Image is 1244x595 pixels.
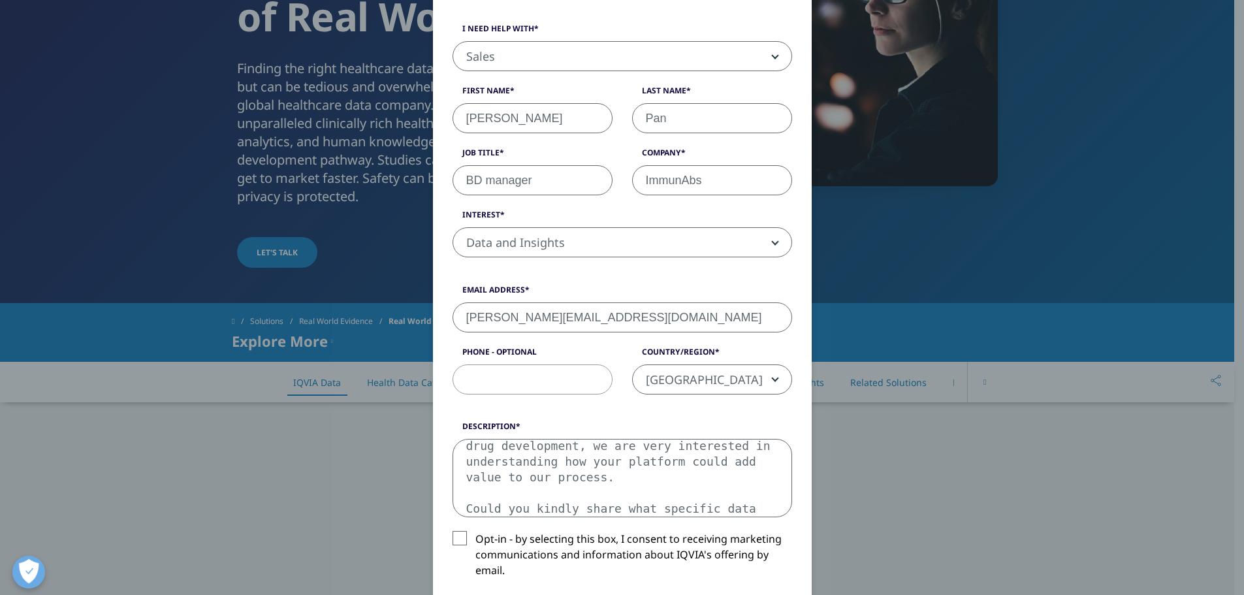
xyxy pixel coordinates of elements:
label: First Name [453,85,613,103]
span: Data and Insights [453,227,792,257]
label: Email Address [453,284,792,302]
span: Sales [453,41,792,71]
span: Sales [453,42,791,72]
button: Open Preferences [12,556,45,588]
label: Job Title [453,147,613,165]
label: I need help with [453,23,792,41]
label: Country/Region [632,346,792,364]
span: Data and Insights [453,228,791,258]
label: Interest [453,209,792,227]
label: Opt-in - by selecting this box, I consent to receiving marketing communications and information a... [453,531,792,585]
span: South Korea [632,364,792,394]
label: Last Name [632,85,792,103]
span: South Korea [633,365,791,395]
label: Description [453,421,792,439]
label: Phone - Optional [453,346,613,364]
label: Company [632,147,792,165]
